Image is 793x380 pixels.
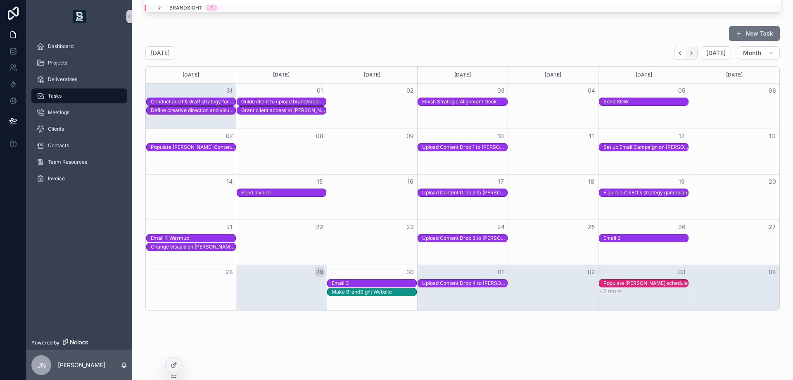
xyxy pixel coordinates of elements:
div: Populate Rella Content Schedule [151,143,235,151]
div: Finish Strategic Alignment Deck [422,98,507,105]
button: 13 [767,131,777,141]
span: Powered by [31,339,59,346]
div: Email 2 [603,235,688,241]
button: 05 [677,86,687,96]
div: Email 3 [332,280,416,287]
button: 11 [586,131,596,141]
button: 30 [405,267,415,277]
div: Figure out SEO's strategy gameplan [603,189,688,196]
div: Upload Content Drop 2 to [PERSON_NAME] + Noloco [422,189,507,196]
a: Dashboard [31,39,127,54]
div: Send Invoice [241,189,326,196]
div: Populate [PERSON_NAME] Content Schedule [151,144,235,151]
div: Change visuals on [PERSON_NAME]'s website. [151,244,235,250]
a: Powered by [26,335,132,350]
button: 01 [496,267,506,277]
div: 1 [211,5,213,11]
h2: [DATE] [151,49,170,57]
div: Email 1: Warmup [151,234,235,242]
div: Change visuals on Cathy's website. [151,243,235,251]
div: Grant client access to [PERSON_NAME] [241,107,326,114]
div: [DATE] [509,67,597,83]
img: App logo [73,10,86,23]
a: Tasks [31,88,127,103]
a: Meetings [31,105,127,120]
span: Deliverables [48,76,77,83]
button: 22 [315,222,325,232]
div: [DATE] [147,67,235,83]
button: 31 [224,86,234,96]
div: Email 3 [332,280,416,287]
div: Email 1: Warmup [151,235,235,241]
span: Dashboard [48,43,74,50]
span: Tasks [48,93,62,99]
span: Projects [48,60,67,66]
div: Upload Content Drop 3 to [PERSON_NAME] + Noloco [422,235,507,241]
button: 19 [677,177,687,186]
div: Populate [PERSON_NAME] schedule [603,280,688,287]
div: Grant client access to Rella [241,107,326,114]
a: Invoice [31,171,127,186]
div: scrollable content [26,33,132,197]
span: Meetings [48,109,69,116]
button: 17 [496,177,506,186]
button: Month [738,46,780,60]
button: 07 [224,131,234,141]
div: Guide client to upload brand/media assets [241,98,326,105]
button: 16 [405,177,415,186]
div: Email 2 [603,234,688,242]
button: 20 [767,177,777,186]
div: Define creative direction and visual style for Early Creative Direction Moodboard [151,107,235,114]
span: [DATE] [706,49,726,57]
button: 24 [496,222,506,232]
button: 28 [224,267,234,277]
button: 12 [677,131,687,141]
button: 29 [315,267,325,277]
div: Upload Content Drop 1 to [PERSON_NAME] + Noloco [422,144,507,151]
button: 18 [586,177,596,186]
button: 03 [496,86,506,96]
div: Month View [145,66,780,311]
div: Upload Content Drop 3 to Rella + Noloco [422,234,507,242]
button: 27 [767,222,777,232]
button: 02 [586,267,596,277]
div: Upload Content Drop 4 to Rella + Noloco [422,280,507,287]
button: Back [674,47,686,60]
div: Conduct audit & draft strategy for Strategic Alignment Deck [151,98,235,105]
button: 25 [586,222,596,232]
button: 08 [315,131,325,141]
button: [DATE] [701,46,731,60]
button: 21 [224,222,234,232]
span: Invoice [48,175,65,182]
button: 23 [405,222,415,232]
div: Make BrandSight Website [332,289,416,295]
button: 15 [315,177,325,186]
div: Upload Content Drop 2 to Rella + Noloco [422,189,507,196]
span: BrandSight [169,5,202,11]
button: 04 [586,86,596,96]
button: 03 [677,267,687,277]
p: [PERSON_NAME] [58,361,105,369]
button: New Task [729,26,780,41]
div: Set up Email Campaign on [PERSON_NAME]'s Gohighlevel. [603,144,688,151]
button: Next [686,47,698,60]
div: Upload Content Drop 4 to [PERSON_NAME] + Noloco [422,280,507,287]
a: Projects [31,55,127,70]
div: Set up Email Campaign on Cathy's Gohighlevel. [603,143,688,151]
button: 01 [315,86,325,96]
a: Deliverables [31,72,127,87]
span: Clients [48,126,64,132]
div: [DATE] [600,67,687,83]
button: 14 [224,177,234,186]
div: Populate Rella schedule [603,280,688,287]
button: 26 [677,222,687,232]
span: Month [743,49,761,57]
button: +3 more [599,288,622,294]
div: [DATE] [419,67,506,83]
